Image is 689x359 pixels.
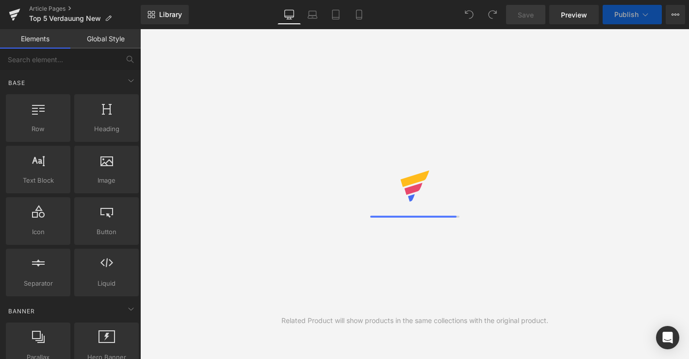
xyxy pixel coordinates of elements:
[77,124,136,134] span: Heading
[656,326,679,349] div: Open Intercom Messenger
[9,227,67,237] span: Icon
[70,29,141,49] a: Global Style
[603,5,662,24] button: Publish
[9,278,67,289] span: Separator
[301,5,324,24] a: Laptop
[278,5,301,24] a: Desktop
[7,307,36,316] span: Banner
[29,5,141,13] a: Article Pages
[324,5,347,24] a: Tablet
[483,5,502,24] button: Redo
[459,5,479,24] button: Undo
[7,78,26,87] span: Base
[518,10,534,20] span: Save
[666,5,685,24] button: More
[159,10,182,19] span: Library
[281,315,548,326] div: Related Product will show products in the same collections with the original product.
[549,5,599,24] a: Preview
[9,175,67,186] span: Text Block
[29,15,101,22] span: Top 5 Verdauung New
[347,5,371,24] a: Mobile
[141,5,189,24] a: New Library
[9,124,67,134] span: Row
[561,10,587,20] span: Preview
[77,227,136,237] span: Button
[77,278,136,289] span: Liquid
[77,175,136,186] span: Image
[614,11,639,18] span: Publish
